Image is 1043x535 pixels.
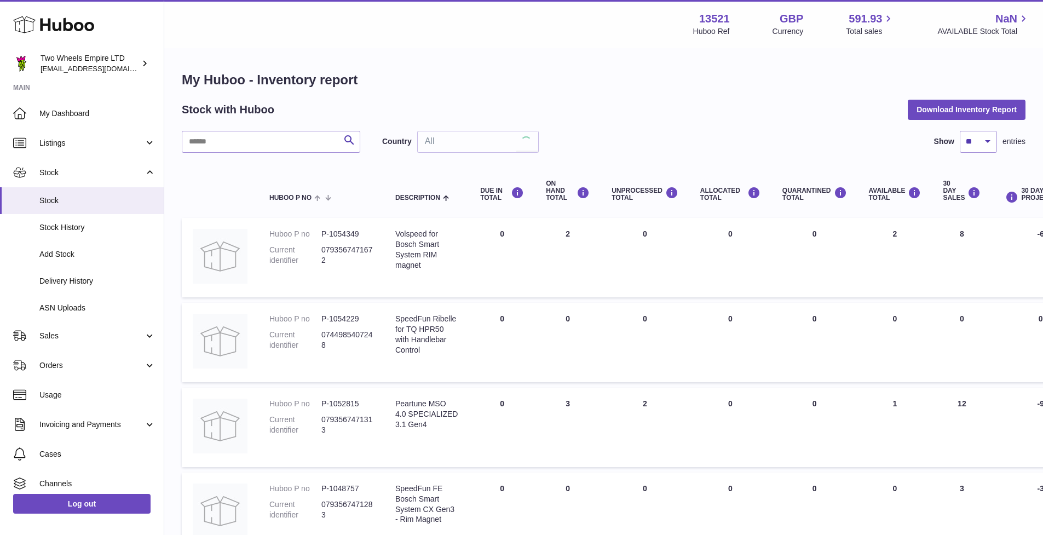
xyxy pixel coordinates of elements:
dt: Huboo P no [269,484,321,494]
td: 2 [535,218,601,297]
div: QUARANTINED Total [782,187,847,202]
div: Peartune MSO 4.0 SPECIALIZED 3.1 Gen4 [395,399,458,430]
span: entries [1002,136,1025,147]
a: 591.93 Total sales [846,11,895,37]
td: 0 [469,303,535,382]
td: 0 [535,303,601,382]
td: 0 [469,388,535,467]
span: Delivery History [39,276,155,286]
td: 8 [932,218,992,297]
td: 12 [932,388,992,467]
dt: Current identifier [269,499,321,520]
a: NaN AVAILABLE Stock Total [937,11,1030,37]
label: Show [934,136,954,147]
label: Country [382,136,412,147]
span: Usage [39,390,155,400]
dt: Current identifier [269,415,321,435]
img: product image [193,229,247,284]
dd: P-1054229 [321,314,373,324]
div: Two Wheels Empire LTD [41,53,139,74]
dt: Huboo P no [269,229,321,239]
div: Currency [773,26,804,37]
span: ASN Uploads [39,303,155,313]
img: justas@twowheelsempire.com [13,55,30,72]
dt: Huboo P no [269,399,321,409]
div: ON HAND Total [546,180,590,202]
dd: 0793567471313 [321,415,373,435]
span: AVAILABLE Stock Total [937,26,1030,37]
button: Download Inventory Report [908,100,1025,119]
td: 0 [932,303,992,382]
span: [EMAIL_ADDRESS][DOMAIN_NAME] [41,64,161,73]
span: Huboo P no [269,194,312,202]
div: ALLOCATED Total [700,187,760,202]
dt: Current identifier [269,330,321,350]
dd: 0744985407248 [321,330,373,350]
div: 30 DAY SALES [943,180,981,202]
dd: 0793567471672 [321,245,373,266]
strong: 13521 [699,11,730,26]
div: DUE IN TOTAL [480,187,524,202]
td: 2 [858,218,932,297]
span: 0 [812,229,817,238]
span: Cases [39,449,155,459]
div: AVAILABLE Total [869,187,921,202]
span: My Dashboard [39,108,155,119]
td: 0 [689,388,771,467]
div: SpeedFun Ribelle for TQ HPR50 with Handlebar Control [395,314,458,355]
span: Invoicing and Payments [39,419,144,430]
td: 0 [689,218,771,297]
td: 0 [601,303,689,382]
div: SpeedFun FE Bosch Smart System CX Gen3 - Rim Magnet [395,484,458,525]
div: Volspeed for Bosch Smart System RIM magnet [395,229,458,271]
span: Sales [39,331,144,341]
td: 0 [689,303,771,382]
td: 2 [601,388,689,467]
dd: P-1054349 [321,229,373,239]
span: 0 [812,314,817,323]
span: Add Stock [39,249,155,260]
span: Stock [39,195,155,206]
dd: 0793567471283 [321,499,373,520]
span: Stock [39,168,144,178]
dd: P-1052815 [321,399,373,409]
img: product image [193,314,247,369]
td: 0 [601,218,689,297]
strong: GBP [780,11,803,26]
h2: Stock with Huboo [182,102,274,117]
div: UNPROCESSED Total [612,187,678,202]
dd: P-1048757 [321,484,373,494]
span: Stock History [39,222,155,233]
a: Log out [13,494,151,514]
td: 3 [535,388,601,467]
span: Listings [39,138,144,148]
span: Total sales [846,26,895,37]
span: 0 [812,484,817,493]
span: NaN [995,11,1017,26]
td: 1 [858,388,932,467]
img: product image [193,399,247,453]
dt: Current identifier [269,245,321,266]
div: Huboo Ref [693,26,730,37]
span: Description [395,194,440,202]
span: 591.93 [849,11,882,26]
span: 0 [812,399,817,408]
span: Channels [39,479,155,489]
h1: My Huboo - Inventory report [182,71,1025,89]
td: 0 [469,218,535,297]
td: 0 [858,303,932,382]
dt: Huboo P no [269,314,321,324]
span: Orders [39,360,144,371]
